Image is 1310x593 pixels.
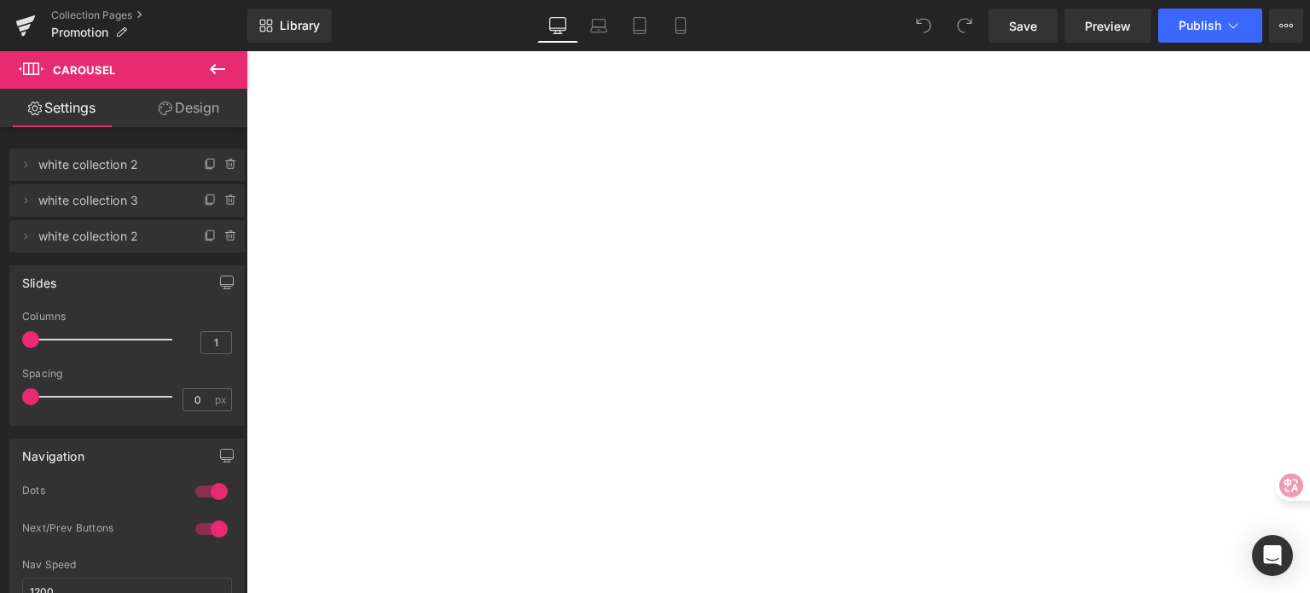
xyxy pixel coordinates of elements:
[907,9,941,43] button: Undo
[53,63,115,77] span: Carousel
[215,394,229,405] span: px
[22,266,56,290] div: Slides
[1269,9,1303,43] button: More
[51,9,247,22] a: Collection Pages
[38,184,182,217] span: white collection 3
[1158,9,1262,43] button: Publish
[1064,9,1151,43] a: Preview
[51,26,108,39] span: Promotion
[22,559,232,571] div: Nav Speed
[1252,535,1293,576] div: Open Intercom Messenger
[22,311,232,323] div: Columns
[578,9,619,43] a: Laptop
[38,148,182,181] span: white collection 2
[1179,19,1221,32] span: Publish
[537,9,578,43] a: Desktop
[619,9,660,43] a: Tablet
[22,368,232,380] div: Spacing
[280,18,320,33] span: Library
[22,521,178,539] div: Next/Prev Buttons
[247,9,332,43] a: New Library
[22,484,178,502] div: Dots
[38,220,182,253] span: white collection 2
[127,89,251,127] a: Design
[660,9,701,43] a: Mobile
[948,9,982,43] button: Redo
[1085,17,1131,35] span: Preview
[1009,17,1037,35] span: Save
[22,439,84,463] div: Navigation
